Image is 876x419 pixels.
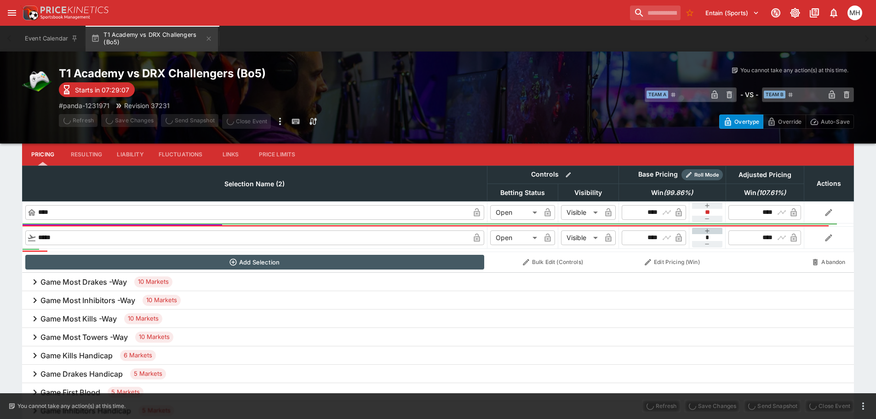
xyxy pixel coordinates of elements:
[561,230,601,245] div: Visible
[767,5,784,21] button: Connected to PK
[562,169,574,181] button: Bulk edit
[734,187,796,198] span: Win(107.61%)
[40,333,128,342] h6: Game Most Towers -Way
[17,402,126,410] p: You cannot take any action(s) at this time.
[40,6,109,13] img: PriceKinetics
[59,101,109,110] p: Copy To Clipboard
[40,369,123,379] h6: Game Drakes Handicap
[847,6,862,20] div: Michael Hutchinson
[564,187,612,198] span: Visibility
[59,66,457,80] h2: Copy To Clipboard
[821,117,850,126] p: Auto-Save
[130,369,166,379] span: 5 Markets
[4,5,20,21] button: open drawer
[490,205,540,220] div: Open
[490,230,540,245] div: Open
[108,388,143,397] span: 5 Markets
[120,351,156,360] span: 6 Markets
[40,388,100,397] h6: Game First Blood
[561,205,601,220] div: Visible
[210,143,252,166] button: Links
[806,5,823,21] button: Documentation
[40,314,117,324] h6: Game Most Kills -Way
[787,5,803,21] button: Toggle light/dark mode
[40,15,90,19] img: Sportsbook Management
[845,3,865,23] button: Michael Hutchinson
[647,91,668,98] span: Team A
[40,351,113,361] h6: Game Kills Handicap
[664,187,693,198] em: ( 99.86 %)
[621,255,723,270] button: Edit Pricing (Win)
[763,115,806,129] button: Override
[214,178,295,189] span: Selection Name (2)
[22,66,52,96] img: esports.png
[252,143,303,166] button: Price Limits
[635,169,681,180] div: Base Pricing
[151,143,210,166] button: Fluctuations
[490,187,555,198] span: Betting Status
[682,6,697,20] button: No Bookmarks
[25,255,485,270] button: Add Selection
[807,255,851,270] button: Abandon
[764,91,785,98] span: Team B
[275,114,286,129] button: more
[63,143,109,166] button: Resulting
[858,401,869,412] button: more
[124,101,170,110] p: Revision 37231
[124,314,162,323] span: 10 Markets
[719,115,763,129] button: Overtype
[740,66,848,75] p: You cannot take any action(s) at this time.
[691,171,723,179] span: Roll Mode
[726,166,804,184] th: Adjusted Pricing
[630,6,681,20] input: search
[20,4,39,22] img: PriceKinetics Logo
[719,115,854,129] div: Start From
[22,143,63,166] button: Pricing
[778,117,802,126] p: Override
[700,6,765,20] button: Select Tenant
[75,85,129,95] p: Starts in 07:29:07
[134,277,172,287] span: 10 Markets
[806,115,854,129] button: Auto-Save
[756,187,786,198] em: ( 107.61 %)
[487,166,618,184] th: Controls
[490,255,616,270] button: Bulk Edit (Controls)
[40,296,135,305] h6: Game Most Inhibitors -Way
[40,277,127,287] h6: Game Most Drakes -Way
[19,26,84,52] button: Event Calendar
[135,333,173,342] span: 10 Markets
[143,296,181,305] span: 10 Markets
[109,143,151,166] button: Liability
[740,90,758,99] h6: - VS -
[734,117,759,126] p: Overtype
[804,166,853,201] th: Actions
[641,187,703,198] span: Win(99.86%)
[825,5,842,21] button: Notifications
[681,169,723,180] div: Show/hide Price Roll mode configuration.
[86,26,218,52] button: T1 Academy vs DRX Challengers (Bo5)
